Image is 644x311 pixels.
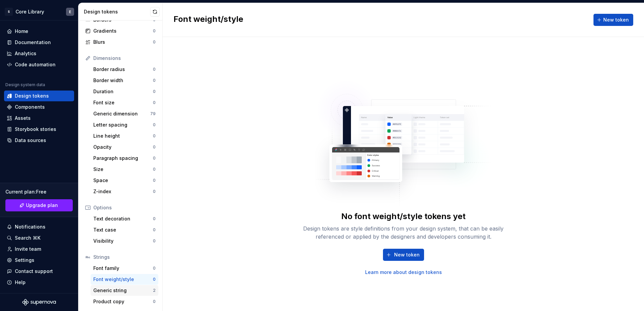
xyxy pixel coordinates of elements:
div: 0 [153,167,156,172]
a: Border width0 [91,75,158,86]
div: Code automation [15,61,56,68]
a: Components [4,102,74,112]
button: Notifications [4,221,74,232]
div: Storybook stories [15,126,56,133]
div: Settings [15,257,34,264]
div: 0 [153,78,156,83]
div: 0 [153,299,156,304]
button: New token [593,14,633,26]
div: Design tokens are style definitions from your design system, that can be easily referenced or app... [296,224,511,241]
button: SCore LibraryE [1,4,77,19]
div: Design system data [5,82,45,88]
div: Data sources [15,137,46,144]
button: New token [383,249,424,261]
div: Components [15,104,45,110]
span: New token [603,16,629,23]
span: New token [394,251,420,258]
h2: Font weight/style [173,14,243,26]
div: Font weight/style [93,276,153,283]
div: E [69,9,71,14]
a: Size0 [91,164,158,175]
div: Font size [93,99,153,106]
div: Options [93,204,156,211]
a: Opacity0 [91,142,158,152]
div: 0 [153,39,156,45]
div: 0 [153,144,156,150]
div: Generic dimension [93,110,150,117]
div: 0 [153,89,156,94]
a: Analytics [4,48,74,59]
div: Notifications [15,223,45,230]
a: Text decoration0 [91,213,158,224]
a: Generic string2 [91,285,158,296]
a: Product copy0 [91,296,158,307]
svg: Supernova Logo [22,299,56,306]
div: Current plan : Free [5,188,73,195]
a: Paragraph spacing0 [91,153,158,164]
div: 0 [153,100,156,105]
div: S [5,8,13,16]
div: Dimensions [93,55,156,62]
div: 0 [153,266,156,271]
a: Gradients0 [83,26,158,36]
div: Generic string [93,287,153,294]
div: Space [93,177,153,184]
a: Font weight/style0 [91,274,158,285]
a: Learn more about design tokens [365,269,442,276]
div: Font family [93,265,153,272]
div: Visibility [93,238,153,244]
a: Border radius0 [91,64,158,75]
div: Text case [93,227,153,233]
div: Contact support [15,268,53,275]
div: Search ⌘K [15,235,40,241]
div: 79 [150,111,156,116]
div: Gradients [93,28,153,34]
div: Size [93,166,153,173]
a: Storybook stories [4,124,74,135]
div: 0 [153,227,156,233]
a: Home [4,26,74,37]
div: Product copy [93,298,153,305]
div: 0 [153,122,156,128]
div: 0 [153,277,156,282]
div: Text decoration [93,215,153,222]
div: Home [15,28,28,35]
div: 0 [153,28,156,34]
a: Letter spacing0 [91,119,158,130]
div: Letter spacing [93,122,153,128]
div: Opacity [93,144,153,150]
div: 2 [153,288,156,293]
div: Blurs [93,39,153,45]
a: Design tokens [4,91,74,101]
div: Border radius [93,66,153,73]
div: Z-index [93,188,153,195]
div: Design tokens [15,93,49,99]
div: Invite team [15,246,41,252]
a: Upgrade plan [5,199,73,211]
div: No font weight/style tokens yet [341,211,465,222]
div: Analytics [15,50,36,57]
a: Generic dimension79 [91,108,158,119]
a: Settings [4,255,74,266]
div: 0 [153,178,156,183]
a: Duration0 [91,86,158,97]
div: 0 [153,67,156,72]
a: Blurs0 [83,37,158,47]
a: Data sources [4,135,74,146]
div: Duration [93,88,153,95]
div: Paragraph spacing [93,155,153,162]
a: Invite team [4,244,74,254]
a: Visibility0 [91,236,158,246]
button: Contact support [4,266,74,277]
div: Border width [93,77,153,84]
a: Documentation [4,37,74,48]
div: Help [15,279,26,286]
button: Help [4,277,74,288]
div: 0 [153,155,156,161]
div: 0 [153,133,156,139]
a: Font family0 [91,263,158,274]
div: Documentation [15,39,51,46]
div: Strings [93,254,156,261]
div: Design tokens [84,8,150,15]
